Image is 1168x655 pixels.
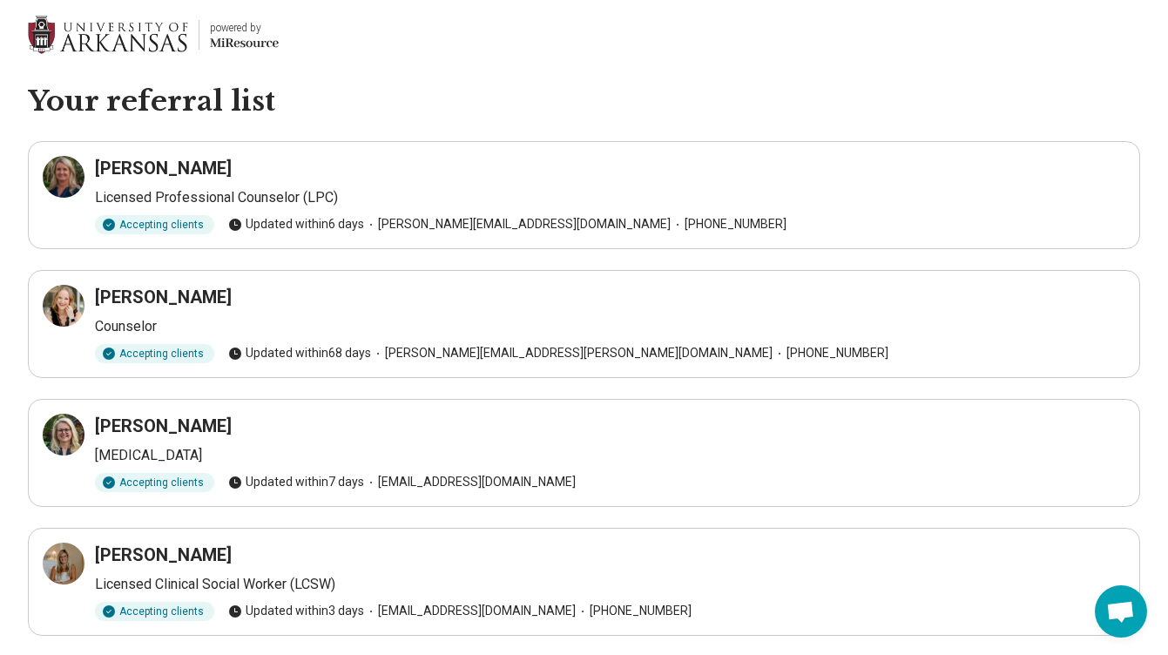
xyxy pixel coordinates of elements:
h1: Your referral list [28,84,1140,120]
span: [PERSON_NAME][EMAIL_ADDRESS][DOMAIN_NAME] [364,215,671,233]
div: Accepting clients [95,602,214,621]
span: [EMAIL_ADDRESS][DOMAIN_NAME] [364,473,576,491]
p: Licensed Clinical Social Worker (LCSW) [95,574,1125,595]
span: Updated within 6 days [228,215,364,233]
p: [MEDICAL_DATA] [95,445,1125,466]
span: [EMAIL_ADDRESS][DOMAIN_NAME] [364,602,576,620]
p: Licensed Professional Counselor (LPC) [95,187,1125,208]
div: Open chat [1095,585,1147,638]
span: [PHONE_NUMBER] [671,215,787,233]
span: [PHONE_NUMBER] [576,602,692,620]
span: Updated within 7 days [228,473,364,491]
p: Counselor [95,316,1125,337]
span: [PERSON_NAME][EMAIL_ADDRESS][PERSON_NAME][DOMAIN_NAME] [371,344,773,362]
div: powered by [210,20,279,36]
h3: [PERSON_NAME] [95,414,232,438]
h3: [PERSON_NAME] [95,156,232,180]
div: Accepting clients [95,215,214,234]
div: Accepting clients [95,473,214,492]
a: University of Arkansaspowered by [28,14,279,56]
h3: [PERSON_NAME] [95,543,232,567]
img: University of Arkansas [28,14,188,56]
span: Updated within 68 days [228,344,371,362]
span: [PHONE_NUMBER] [773,344,888,362]
span: Updated within 3 days [228,602,364,620]
h3: [PERSON_NAME] [95,285,232,309]
div: Accepting clients [95,344,214,363]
